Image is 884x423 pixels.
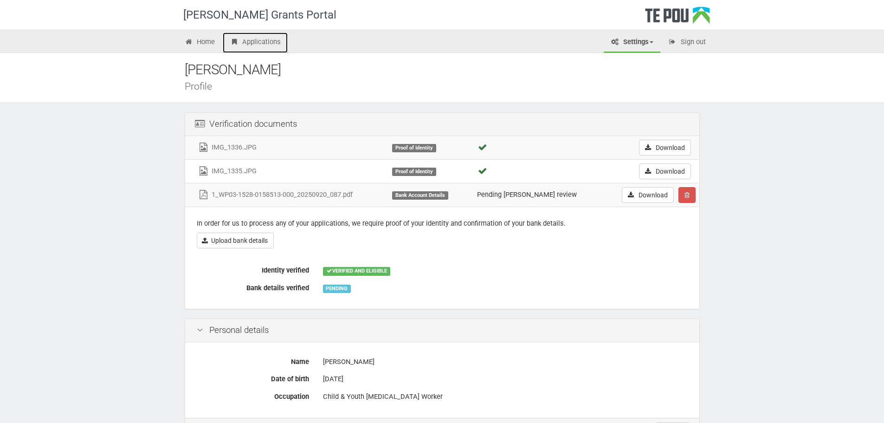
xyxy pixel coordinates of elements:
[645,7,710,30] div: Te Pou Logo
[323,371,688,387] div: [DATE]
[473,183,602,207] td: Pending [PERSON_NAME] review
[639,163,691,179] a: Download
[323,285,351,293] div: PENDING
[185,60,714,80] div: [PERSON_NAME]
[190,280,316,293] label: Bank details verified
[392,144,436,152] div: Proof of Identity
[190,354,316,367] label: Name
[190,262,316,275] label: Identity verified
[639,140,691,156] a: Download
[190,389,316,402] label: Occupation
[178,33,222,53] a: Home
[197,219,688,228] p: In order for us to process any of your applications, we require proof of your identity and confir...
[323,267,390,275] div: VERIFIED AND ELIGIBLE
[223,33,288,53] a: Applications
[604,33,660,53] a: Settings
[622,187,674,203] a: Download
[185,319,699,342] div: Personal details
[392,191,448,200] div: Bank Account Details
[661,33,713,53] a: Sign out
[198,143,257,151] a: IMG_1336.JPG
[392,168,436,176] div: Proof of Identity
[185,113,699,136] div: Verification documents
[198,190,353,199] a: 1_WP03-1528-0158513-000_20250920_087.pdf
[323,389,688,405] div: Child & Youth [MEDICAL_DATA] Worker
[190,371,316,384] label: Date of birth
[198,167,257,175] a: IMG_1335.JPG
[197,233,274,248] a: Upload bank details
[185,81,714,91] div: Profile
[323,354,688,370] div: [PERSON_NAME]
